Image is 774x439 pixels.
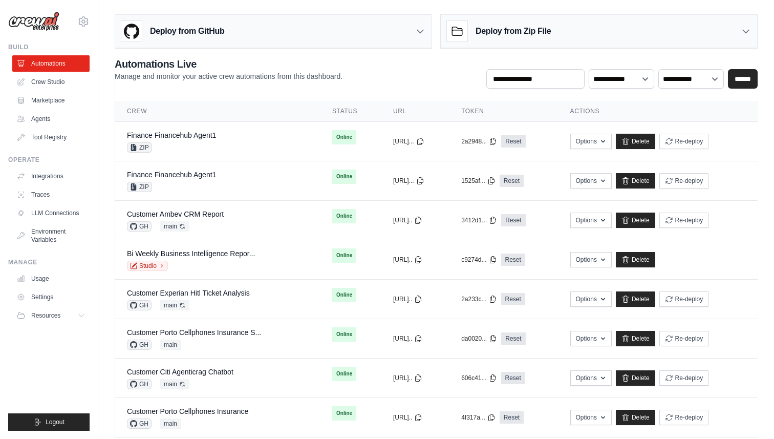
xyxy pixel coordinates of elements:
[659,173,709,189] button: Re-deploy
[461,256,497,264] button: c9274d...
[115,57,342,71] h2: Automations Live
[570,252,612,267] button: Options
[115,101,320,122] th: Crew
[12,168,90,184] a: Integrations
[616,291,655,307] a: Delete
[127,368,233,376] a: Customer Citi Agenticrag Chatbot
[332,170,356,184] span: Online
[616,331,655,346] a: Delete
[570,173,612,189] button: Options
[381,101,449,122] th: URL
[461,413,496,422] button: 4f317a...
[659,370,709,386] button: Re-deploy
[332,130,356,144] span: Online
[659,331,709,346] button: Re-deploy
[127,131,216,139] a: Finance Financehub Agent1
[570,410,612,425] button: Options
[8,413,90,431] button: Logout
[570,370,612,386] button: Options
[461,335,497,343] button: da0020...
[160,300,189,310] span: main
[127,221,152,232] span: GH
[570,331,612,346] button: Options
[8,12,59,31] img: Logo
[501,293,525,305] a: Reset
[160,379,189,389] span: main
[127,142,152,153] span: ZIP
[332,327,356,342] span: Online
[616,410,655,425] a: Delete
[127,328,261,337] a: Customer Porto Cellphones Insurance S...
[31,311,60,320] span: Resources
[332,248,356,263] span: Online
[332,406,356,421] span: Online
[659,291,709,307] button: Re-deploy
[12,289,90,305] a: Settings
[12,92,90,109] a: Marketplace
[121,21,142,41] img: GitHub Logo
[12,270,90,287] a: Usage
[127,289,250,297] a: Customer Experian Hitl Ticket Analysis
[570,213,612,228] button: Options
[46,418,64,426] span: Logout
[12,74,90,90] a: Crew Studio
[616,370,655,386] a: Delete
[461,137,497,145] button: 2a2948...
[127,210,224,218] a: Customer Ambev CRM Report
[332,209,356,223] span: Online
[127,407,248,415] a: Customer Porto Cellphones Insurance
[320,101,381,122] th: Status
[127,261,168,271] a: Studio
[500,411,524,424] a: Reset
[127,379,152,389] span: GH
[127,419,152,429] span: GH
[160,419,181,429] span: main
[570,291,612,307] button: Options
[12,129,90,145] a: Tool Registry
[461,374,497,382] button: 606c41...
[8,43,90,51] div: Build
[476,25,551,37] h3: Deploy from Zip File
[115,71,342,81] p: Manage and monitor your active crew automations from this dashboard.
[616,173,655,189] a: Delete
[659,213,709,228] button: Re-deploy
[500,175,524,187] a: Reset
[501,372,525,384] a: Reset
[616,134,655,149] a: Delete
[12,223,90,248] a: Environment Variables
[160,340,181,350] span: main
[150,25,224,37] h3: Deploy from GitHub
[659,410,709,425] button: Re-deploy
[501,214,525,226] a: Reset
[12,205,90,221] a: LLM Connections
[461,295,497,303] button: 2a233c...
[332,367,356,381] span: Online
[12,307,90,324] button: Resources
[461,177,496,185] button: 1525af...
[160,221,189,232] span: main
[127,171,216,179] a: Finance Financehub Agent1
[12,55,90,72] a: Automations
[449,101,557,122] th: Token
[8,156,90,164] div: Operate
[332,288,356,302] span: Online
[461,216,497,224] button: 3412d1...
[616,213,655,228] a: Delete
[127,182,152,192] span: ZIP
[570,134,612,149] button: Options
[501,332,525,345] a: Reset
[127,340,152,350] span: GH
[659,134,709,149] button: Re-deploy
[501,254,525,266] a: Reset
[127,249,255,258] a: Bi Weekly Business Intelligence Repor...
[616,252,655,267] a: Delete
[12,186,90,203] a: Traces
[501,135,525,148] a: Reset
[127,300,152,310] span: GH
[8,258,90,266] div: Manage
[12,111,90,127] a: Agents
[558,101,758,122] th: Actions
